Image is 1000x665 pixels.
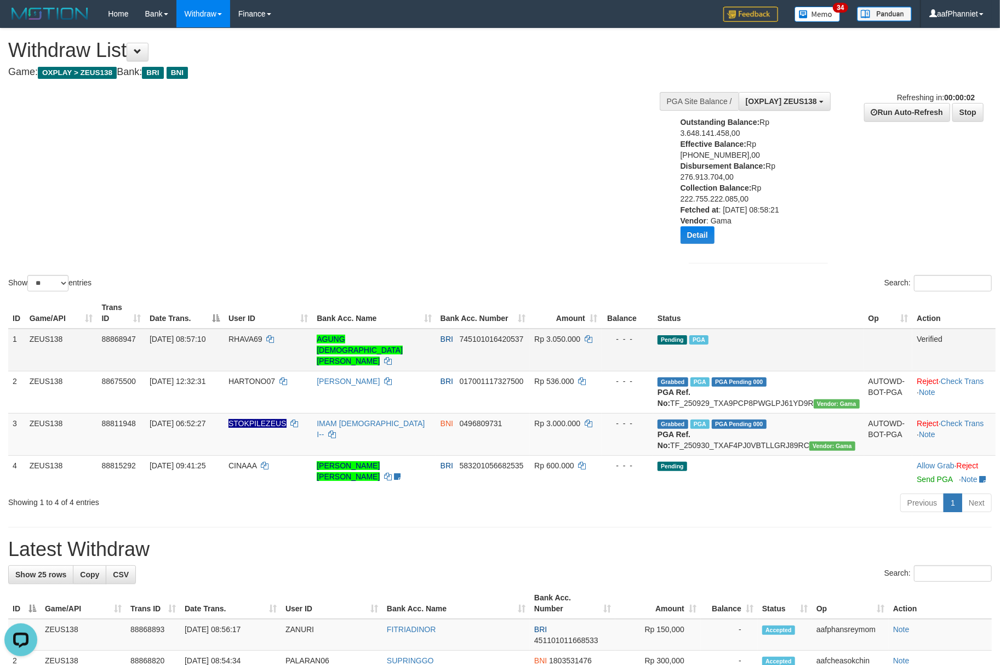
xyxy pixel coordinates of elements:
[681,216,706,225] b: Vendor
[606,460,649,471] div: - - -
[917,475,952,484] a: Send PGA
[919,388,935,397] a: Note
[952,103,984,122] a: Stop
[658,430,690,450] b: PGA Ref. No:
[534,461,574,470] span: Rp 600.000
[884,275,992,291] label: Search:
[900,494,944,512] a: Previous
[436,297,530,329] th: Bank Acc. Number: activate to sort column ascending
[8,329,25,371] td: 1
[150,335,205,343] span: [DATE] 08:57:10
[142,67,163,79] span: BRI
[723,7,778,22] img: Feedback.jpg
[106,565,136,584] a: CSV
[8,455,25,489] td: 4
[126,588,180,619] th: Trans ID: activate to sort column ascending
[317,419,425,439] a: IMAM [DEMOGRAPHIC_DATA] I--
[919,430,935,439] a: Note
[101,335,135,343] span: 88868947
[795,7,841,22] img: Button%20Memo.svg
[101,419,135,428] span: 88811948
[606,334,649,345] div: - - -
[534,377,574,386] span: Rp 536.000
[145,297,224,329] th: Date Trans.: activate to sort column descending
[864,413,913,455] td: AUTOWD-BOT-PGA
[15,570,66,579] span: Show 25 rows
[812,619,889,651] td: aafphansreymom
[317,461,380,481] a: [PERSON_NAME] [PERSON_NAME]
[912,371,996,413] td: · ·
[864,103,950,122] a: Run Auto-Refresh
[101,461,135,470] span: 88815292
[917,419,939,428] a: Reject
[25,413,98,455] td: ZEUS138
[912,455,996,489] td: ·
[41,619,126,651] td: ZEUS138
[312,297,436,329] th: Bank Acc. Name: activate to sort column ascending
[8,275,92,291] label: Show entries
[917,461,954,470] a: Allow Grab
[658,335,687,345] span: Pending
[228,377,275,386] span: HARTONO07
[712,377,767,387] span: PGA Pending
[126,619,180,651] td: 88868893
[912,329,996,371] td: Verified
[606,376,649,387] div: - - -
[893,625,910,634] a: Note
[460,461,524,470] span: Copy 583201056682535 to clipboard
[653,297,864,329] th: Status
[534,625,547,634] span: BRI
[8,413,25,455] td: 3
[441,419,453,428] span: BNI
[814,399,860,409] span: Vendor URL: https://trx31.1velocity.biz
[317,335,403,365] a: AGUNG [DEMOGRAPHIC_DATA][PERSON_NAME]
[441,461,453,470] span: BRI
[8,371,25,413] td: 2
[8,39,656,61] h1: Withdraw List
[681,117,810,252] div: Rp 3.648.141.458,00 Rp [PHONE_NUMBER],00 Rp 276.913.704,00 Rp 222.755.222.085,00 : [DATE] 08:58:2...
[534,419,580,428] span: Rp 3.000.000
[833,3,848,13] span: 34
[681,162,766,170] b: Disbursement Balance:
[80,570,99,579] span: Copy
[961,475,978,484] a: Note
[658,377,688,387] span: Grabbed
[615,588,701,619] th: Amount: activate to sort column ascending
[893,656,910,665] a: Note
[460,335,524,343] span: Copy 745101016420537 to clipboard
[25,297,98,329] th: Game/API: activate to sort column ascending
[758,588,812,619] th: Status: activate to sort column ascending
[957,461,979,470] a: Reject
[41,588,126,619] th: Game/API: activate to sort column ascending
[441,335,453,343] span: BRI
[228,335,262,343] span: RHAVA69
[549,656,592,665] span: Copy 1803531476 to clipboard
[25,455,98,489] td: ZEUS138
[962,494,992,512] a: Next
[460,377,524,386] span: Copy 017001117327500 to clipboard
[653,413,864,455] td: TF_250930_TXAF4PJ0VBTLLGRJ89RC
[739,92,831,111] button: [OXPLAY] ZEUS138
[97,297,145,329] th: Trans ID: activate to sort column ascending
[38,67,117,79] span: OXPLAY > ZEUS138
[8,565,73,584] a: Show 25 rows
[746,97,817,106] span: [OXPLAY] ZEUS138
[281,619,382,651] td: ZANURI
[281,588,382,619] th: User ID: activate to sort column ascending
[180,619,281,651] td: [DATE] 08:56:17
[762,626,795,635] span: Accepted
[180,588,281,619] th: Date Trans.: activate to sort column ascending
[8,588,41,619] th: ID: activate to sort column descending
[8,538,992,560] h1: Latest Withdraw
[150,377,205,386] span: [DATE] 12:32:31
[653,371,864,413] td: TF_250929_TXA9PCP8PWGLPJ61YD9R
[809,442,855,451] span: Vendor URL: https://trx31.1velocity.biz
[224,297,312,329] th: User ID: activate to sort column ascending
[460,419,502,428] span: Copy 0496809731 to clipboard
[27,275,68,291] select: Showentries
[941,377,984,386] a: Check Trans
[530,297,602,329] th: Amount: activate to sort column ascending
[914,275,992,291] input: Search:
[660,92,739,111] div: PGA Site Balance /
[712,420,767,429] span: PGA Pending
